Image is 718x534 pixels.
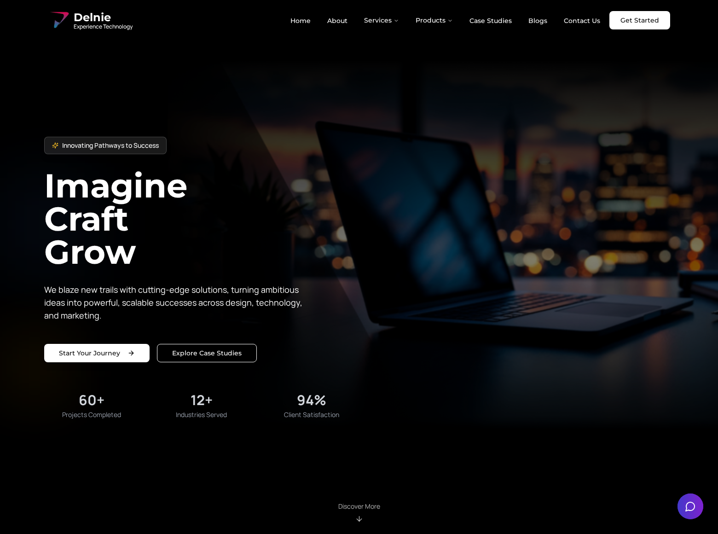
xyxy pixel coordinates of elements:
nav: Main [283,11,608,29]
button: Products [408,11,460,29]
p: We blaze new trails with cutting-edge solutions, turning ambitious ideas into powerful, scalable ... [44,283,309,322]
a: Blogs [521,13,555,29]
span: Delnie [74,10,133,25]
h1: Imagine Craft Grow [44,169,359,268]
a: Contact Us [556,13,608,29]
p: Discover More [338,502,380,511]
a: Delnie Logo Full [48,9,133,31]
span: Innovating Pathways to Success [62,141,159,150]
a: Home [283,13,318,29]
button: Services [357,11,406,29]
div: Scroll to About section [338,502,380,523]
a: Get Started [609,11,670,29]
div: 60+ [79,392,104,408]
a: Case Studies [462,13,519,29]
img: Delnie Logo [48,9,70,31]
button: Open chat [677,493,703,519]
div: 12+ [191,392,213,408]
a: About [320,13,355,29]
span: Industries Served [176,410,227,419]
div: 94% [297,392,326,408]
a: Start your project with us [44,344,150,362]
a: Explore our solutions [157,344,257,362]
span: Projects Completed [62,410,121,419]
span: Client Satisfaction [284,410,339,419]
span: Experience Technology [74,23,133,30]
